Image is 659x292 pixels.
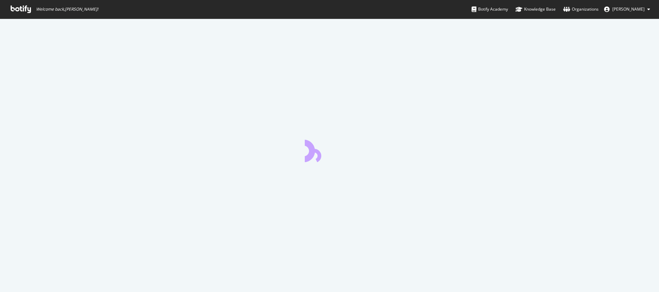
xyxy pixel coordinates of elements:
[305,137,354,162] div: animation
[516,6,556,13] div: Knowledge Base
[36,7,98,12] span: Welcome back, [PERSON_NAME] !
[563,6,599,13] div: Organizations
[599,4,656,15] button: [PERSON_NAME]
[612,6,645,12] span: Celia García-Gutiérrez
[472,6,508,13] div: Botify Academy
